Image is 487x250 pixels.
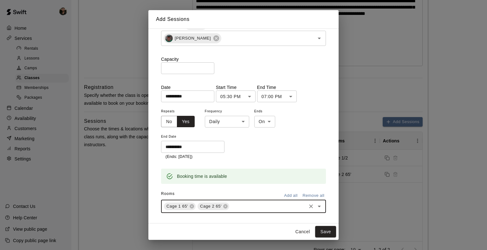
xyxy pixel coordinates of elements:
[315,226,336,238] button: Save
[205,107,249,116] span: Frequency
[292,226,313,238] button: Cancel
[165,34,173,42] img: Craig Chipman
[198,203,224,209] span: Cage 2 65'
[161,107,200,116] span: Repeats
[254,116,275,128] div: On
[307,202,315,211] button: Clear
[205,116,249,128] div: Daily
[171,35,215,41] span: [PERSON_NAME]
[161,133,224,141] span: End Date
[315,34,324,43] button: Open
[164,203,191,209] span: Cage 1 65'
[216,91,256,102] div: 05:30 PM
[198,203,229,210] div: Cage 2 65'
[257,84,297,91] p: End Time
[161,191,175,196] span: Rooms
[161,116,177,128] button: No
[164,203,196,210] div: Cage 1 65'
[161,91,210,102] input: Choose date, selected date is Oct 1, 2025
[161,116,195,128] div: outlined button group
[164,33,221,43] div: Craig Chipman[PERSON_NAME]
[161,56,326,62] p: Capacity
[148,10,339,28] h2: Add Sessions
[301,191,326,201] button: Remove all
[257,91,297,102] div: 07:00 PM
[166,154,220,160] p: (Ends: [DATE])
[254,107,275,116] span: Ends
[315,202,324,211] button: Open
[281,191,301,201] button: Add all
[188,24,204,28] span: Optional
[177,171,227,182] div: Booking time is available
[161,141,220,153] input: Choose date, selected date is Nov 19, 2025
[161,84,214,91] p: Date
[216,84,256,91] p: Start Time
[177,116,195,128] button: Yes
